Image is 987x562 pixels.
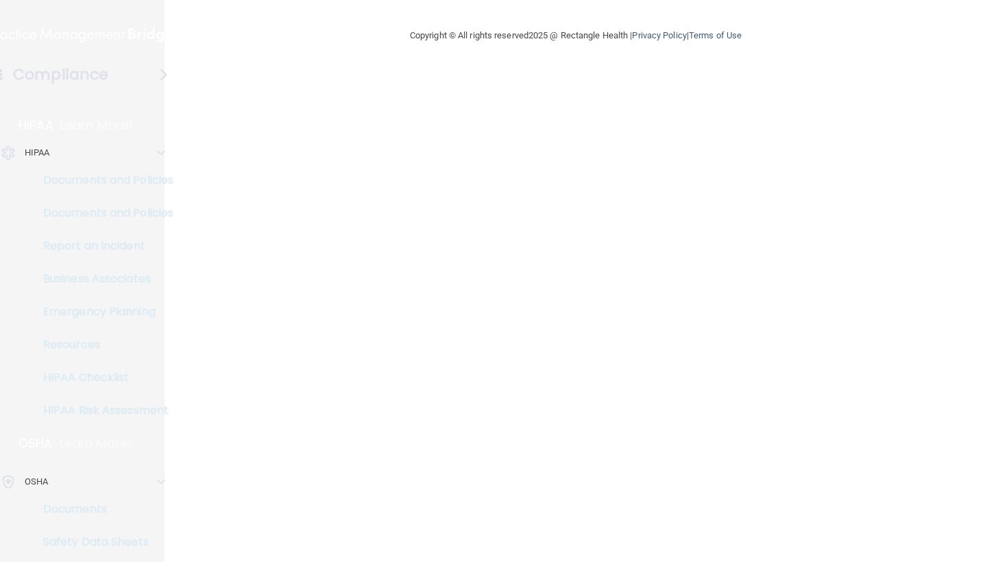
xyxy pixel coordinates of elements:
[60,117,133,134] p: Learn More!
[19,117,53,134] p: HIPAA
[9,239,196,253] p: Report an Incident
[632,30,686,40] a: Privacy Policy
[326,14,826,58] div: Copyright © All rights reserved 2025 @ Rectangle Health | |
[19,435,53,452] p: OSHA
[9,338,196,352] p: Resources
[9,535,196,549] p: Safety Data Sheets
[25,474,48,490] p: OSHA
[9,371,196,384] p: HIPAA Checklist
[60,435,132,452] p: Learn More!
[689,30,742,40] a: Terms of Use
[9,173,196,187] p: Documents and Policies
[9,272,196,286] p: Business Associates
[25,145,50,161] p: HIPAA
[13,65,108,84] h4: Compliance
[9,502,196,516] p: Documents
[9,404,196,417] p: HIPAA Risk Assessment
[9,305,196,319] p: Emergency Planning
[9,206,196,220] p: Documents and Policies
